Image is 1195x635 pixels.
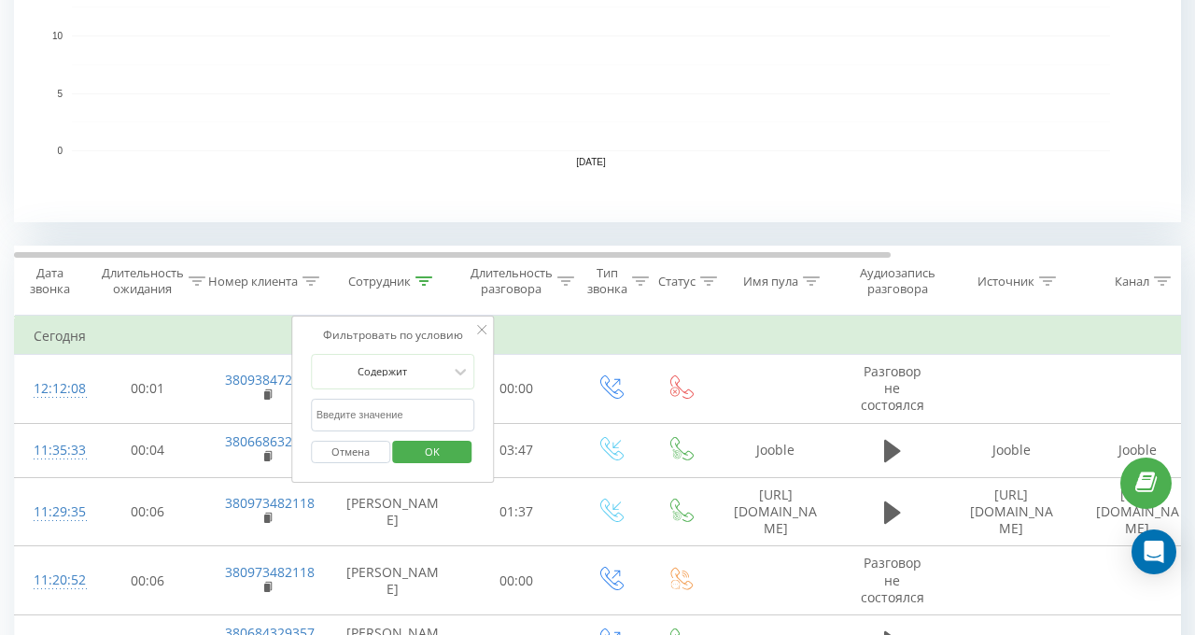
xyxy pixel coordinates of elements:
[576,157,606,167] text: [DATE]
[471,265,553,297] div: Длительность разговора
[949,477,1075,546] td: [URL][DOMAIN_NAME]
[90,477,206,546] td: 00:06
[225,494,315,512] a: 380973482118
[393,441,472,464] button: OK
[861,554,924,605] span: Разговор не состоялся
[57,89,63,99] text: 5
[1132,529,1176,574] div: Open Intercom Messenger
[1115,274,1149,289] div: Канал
[208,274,298,289] div: Номер клиента
[90,546,206,615] td: 00:06
[311,441,390,464] button: Отмена
[328,546,458,615] td: [PERSON_NAME]
[57,146,63,156] text: 0
[34,371,71,407] div: 12:12:08
[743,274,798,289] div: Имя пула
[406,437,458,466] span: OK
[328,477,458,546] td: [PERSON_NAME]
[102,265,184,297] div: Длительность ожидания
[458,355,575,424] td: 00:00
[90,423,206,477] td: 00:04
[311,326,475,345] div: Фильтровать по условию
[34,432,71,469] div: 11:35:33
[861,362,924,414] span: Разговор не состоялся
[90,355,206,424] td: 00:01
[15,265,84,297] div: Дата звонка
[715,477,836,546] td: [URL][DOMAIN_NAME]
[34,494,71,530] div: 11:29:35
[52,31,63,41] text: 10
[225,432,315,450] a: 380668632917
[34,562,71,599] div: 11:20:52
[852,265,943,297] div: Аудиозапись разговора
[458,546,575,615] td: 00:00
[311,399,475,431] input: Введите значение
[225,563,315,581] a: 380973482118
[225,371,315,388] a: 380938472916
[658,274,696,289] div: Статус
[458,423,575,477] td: 03:47
[715,423,836,477] td: Jooble
[458,477,575,546] td: 01:37
[977,274,1034,289] div: Источник
[348,274,411,289] div: Сотрудник
[587,265,627,297] div: Тип звонка
[949,423,1075,477] td: Jooble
